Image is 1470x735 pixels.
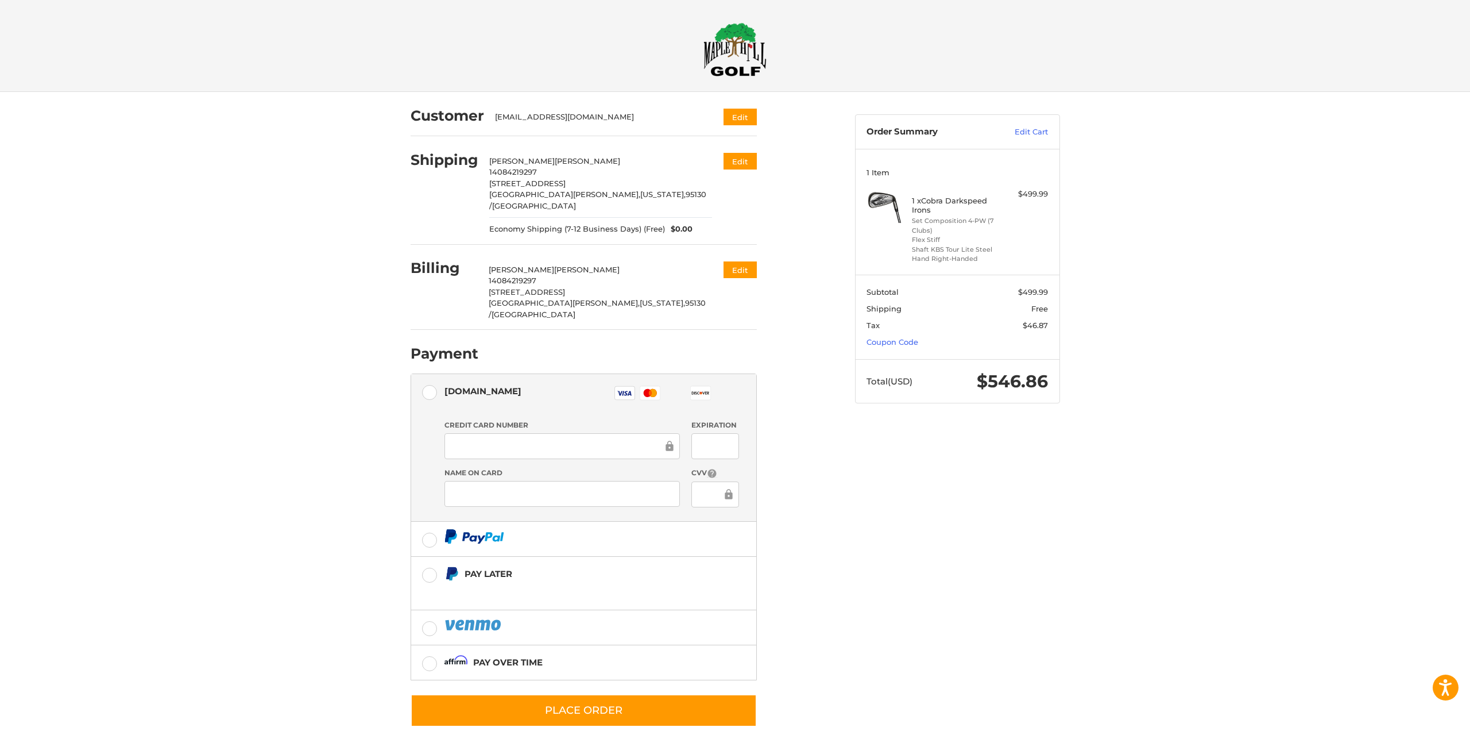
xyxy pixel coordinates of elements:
[912,254,1000,264] li: Hand Right-Handed
[912,216,1000,235] li: Set Composition 4-PW (7 Clubs)
[912,235,1000,245] li: Flex Stiff
[444,529,504,544] img: PayPal icon
[912,196,1000,215] h4: 1 x Cobra Darkspeed Irons
[411,694,757,727] button: Place Order
[489,298,706,319] span: 95130 /
[1023,321,1048,330] span: $46.87
[640,298,685,307] span: [US_STATE],
[990,126,1048,138] a: Edit Cart
[1375,704,1470,735] iframe: Google Customer Reviews
[489,156,555,166] span: [PERSON_NAME]
[495,111,701,123] div: [EMAIL_ADDRESS][DOMAIN_NAME]
[554,265,620,274] span: [PERSON_NAME]
[866,168,1048,177] h3: 1 Item
[977,371,1048,392] span: $546.86
[411,345,478,363] h2: Payment
[1018,287,1048,297] span: $499.99
[444,468,680,478] label: Name on Card
[444,420,680,430] label: Credit Card Number
[640,190,686,199] span: [US_STATE],
[866,376,912,387] span: Total (USD)
[489,167,537,176] span: 14084219297
[489,276,536,285] span: 14084219297
[691,420,739,430] label: Expiration
[489,190,640,199] span: [GEOGRAPHIC_DATA][PERSON_NAME],
[691,468,739,479] label: CVV
[866,304,902,313] span: Shipping
[444,586,684,596] iframe: PayPal Message 1
[555,156,620,166] span: [PERSON_NAME]
[489,190,706,210] span: 95130 /
[665,224,693,235] span: $0.00
[492,201,576,210] span: [GEOGRAPHIC_DATA]
[724,261,757,278] button: Edit
[444,567,459,581] img: Pay Later icon
[465,564,684,583] div: Pay Later
[866,337,918,347] a: Coupon Code
[724,153,757,170] button: Edit
[489,265,554,274] span: [PERSON_NAME]
[912,245,1000,255] li: Shaft KBS Tour Lite Steel
[1003,188,1048,200] div: $499.99
[492,310,575,319] span: [GEOGRAPHIC_DATA]
[489,224,665,235] span: Economy Shipping (7-12 Business Days) (Free)
[866,321,880,330] span: Tax
[866,126,990,138] h3: Order Summary
[411,107,484,125] h2: Customer
[411,259,478,277] h2: Billing
[489,179,566,188] span: [STREET_ADDRESS]
[444,655,467,669] img: Affirm icon
[473,653,543,672] div: Pay over time
[489,298,640,307] span: [GEOGRAPHIC_DATA][PERSON_NAME],
[703,22,767,76] img: Maple Hill Golf
[866,287,899,297] span: Subtotal
[724,109,757,125] button: Edit
[444,382,521,401] div: [DOMAIN_NAME]
[411,151,478,169] h2: Shipping
[1031,304,1048,313] span: Free
[444,618,503,632] img: PayPal icon
[489,287,565,297] span: [STREET_ADDRESS]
